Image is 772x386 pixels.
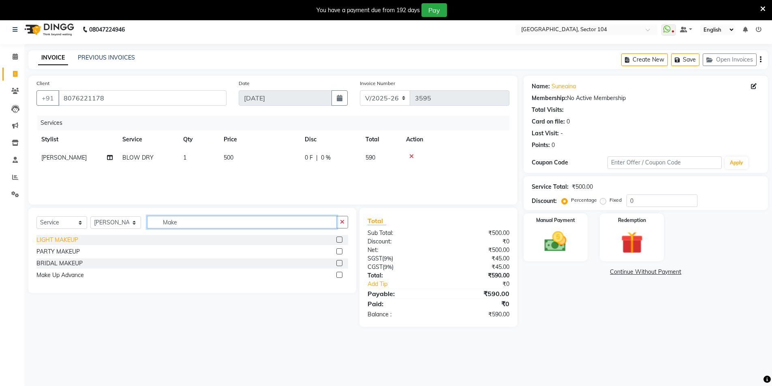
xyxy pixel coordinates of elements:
input: Search by Name/Mobile/Email/Code [58,90,227,106]
div: ₹45.00 [438,254,515,263]
span: [PERSON_NAME] [41,154,87,161]
th: Disc [300,130,361,149]
a: INVOICE [38,51,68,65]
div: Coupon Code [532,158,608,167]
th: Stylist [36,130,118,149]
div: ₹590.00 [438,310,515,319]
div: ₹500.00 [438,229,515,237]
div: Balance : [361,310,438,319]
div: Points: [532,141,550,149]
div: Last Visit: [532,129,559,138]
label: Percentage [571,196,597,204]
button: +91 [36,90,59,106]
button: Save [671,53,699,66]
a: Add Tip [361,280,451,288]
img: _gift.svg [614,229,650,256]
button: Create New [621,53,668,66]
div: ₹0 [451,280,515,288]
span: 1 [183,154,186,161]
button: Apply [725,157,748,169]
div: BRIDAL MAKEUP [36,259,83,268]
span: CGST [368,263,383,271]
div: - [560,129,563,138]
a: Suneaina [552,82,576,91]
div: Payable: [361,289,438,299]
label: Manual Payment [536,217,575,224]
th: Service [118,130,178,149]
a: PREVIOUS INVOICES [78,54,135,61]
div: No Active Membership [532,94,760,102]
div: Service Total: [532,183,569,191]
span: 9% [384,264,392,270]
div: Services [37,115,515,130]
img: _cash.svg [537,229,573,254]
label: Fixed [609,196,622,204]
div: Make Up Advance [36,271,84,279]
div: ₹500.00 [438,246,515,254]
div: You have a payment due from 192 days [316,6,420,15]
span: SGST [368,255,382,262]
div: PARTY MAKEUP [36,247,80,256]
button: Pay [421,3,447,17]
a: Continue Without Payment [525,268,766,276]
input: Search or Scan [147,216,337,228]
span: 590 [366,154,375,161]
span: | [316,154,318,162]
div: ( ) [361,263,438,271]
div: Total Visits: [532,106,564,114]
div: ₹500.00 [572,183,593,191]
span: 500 [224,154,233,161]
div: Discount: [361,237,438,246]
b: 08047224946 [89,18,125,41]
input: Enter Offer / Coupon Code [607,156,722,169]
span: 0 % [321,154,331,162]
div: 0 [567,117,570,126]
div: Sub Total: [361,229,438,237]
div: Card on file: [532,117,565,126]
div: Paid: [361,299,438,309]
div: ₹0 [438,299,515,309]
label: Invoice Number [360,80,395,87]
span: 9% [384,255,391,262]
div: ₹45.00 [438,263,515,271]
div: ₹590.00 [438,271,515,280]
label: Redemption [618,217,646,224]
th: Price [219,130,300,149]
div: 0 [552,141,555,149]
div: LIGHT MAKEUP [36,236,78,244]
th: Total [361,130,401,149]
span: Total [368,217,386,225]
button: Open Invoices [703,53,757,66]
span: BLOW DRY [122,154,154,161]
div: ₹590.00 [438,289,515,299]
div: Membership: [532,94,567,102]
div: ( ) [361,254,438,263]
div: Net: [361,246,438,254]
span: 0 F [305,154,313,162]
th: Qty [178,130,219,149]
img: logo [21,18,76,41]
label: Date [239,80,250,87]
th: Action [401,130,509,149]
div: Total: [361,271,438,280]
div: Name: [532,82,550,91]
div: Discount: [532,197,557,205]
label: Client [36,80,49,87]
div: ₹0 [438,237,515,246]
